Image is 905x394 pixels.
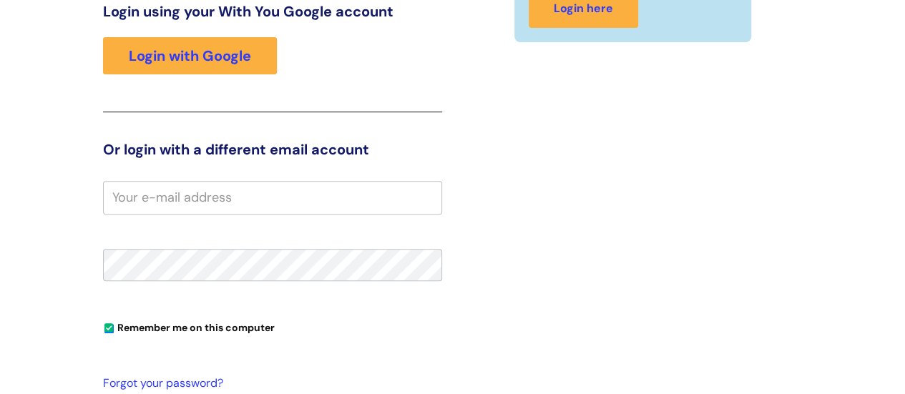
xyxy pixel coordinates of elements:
h3: Login using your With You Google account [103,3,442,20]
a: Login with Google [103,37,277,74]
input: Your e-mail address [103,181,442,214]
a: Forgot your password? [103,373,435,394]
h3: Or login with a different email account [103,141,442,158]
label: Remember me on this computer [103,318,275,334]
div: You can uncheck this option if you're logging in from a shared device [103,315,442,338]
input: Remember me on this computer [104,324,114,333]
